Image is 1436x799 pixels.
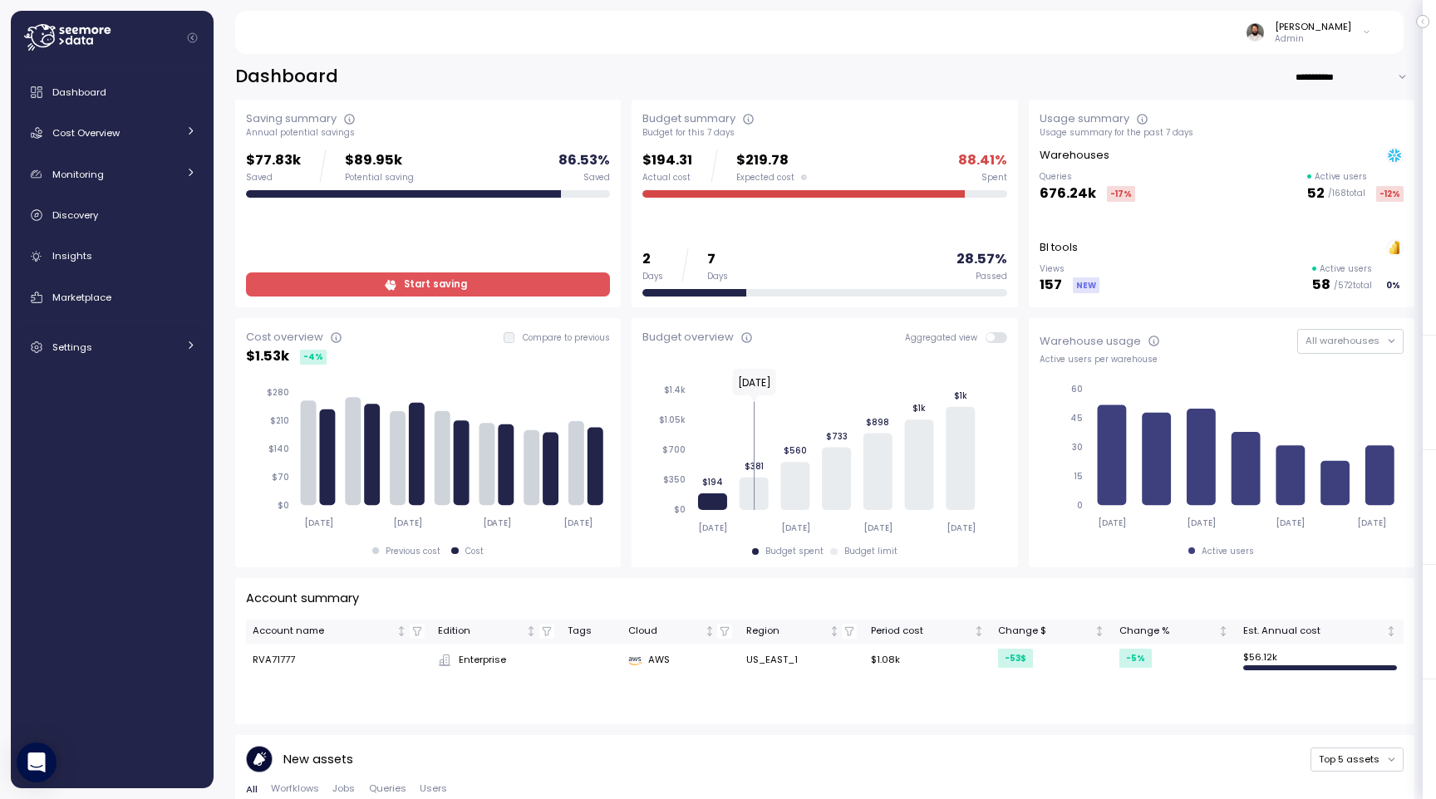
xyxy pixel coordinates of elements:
div: Cost overview [246,329,323,346]
div: Saved [246,172,301,184]
div: Region [746,624,826,639]
th: Change $Not sorted [991,620,1113,644]
p: Admin [1275,33,1351,45]
span: Enterprise [459,653,506,668]
span: All warehouses [1306,334,1379,347]
p: 86.53 % [558,150,610,172]
div: Change $ [998,624,1092,639]
p: $ 1.53k [246,346,289,368]
div: Tags [568,624,614,639]
div: Budget overview [642,329,734,346]
tspan: 45 [1070,413,1083,424]
tspan: $381 [745,461,764,472]
tspan: $0 [278,500,289,511]
div: Budget summary [642,110,735,127]
tspan: 0 [1077,500,1083,511]
tspan: $1.05k [659,414,686,425]
tspan: $210 [270,415,289,426]
div: Edition [438,624,523,639]
p: 2 [642,248,663,271]
span: Expected cost [736,172,794,184]
a: Settings [17,331,207,364]
span: Start saving [404,273,467,296]
p: / 572 total [1334,280,1372,292]
tspan: 15 [1074,471,1083,482]
th: Account nameNot sorted [246,620,431,644]
a: Insights [17,240,207,273]
tspan: $350 [663,474,686,485]
p: 88.41 % [958,150,1007,172]
div: Budget limit [844,546,897,557]
div: Change % [1119,624,1216,639]
div: Usage summary for the past 7 days [1040,127,1404,139]
a: Discovery [17,199,207,232]
p: 52 [1307,183,1325,205]
span: All [246,785,258,794]
tspan: [DATE] [699,522,728,533]
div: Not sorted [704,625,716,637]
p: 7 [707,248,728,271]
span: Queries [369,784,406,793]
th: RegionNot sorted [739,620,863,644]
td: $ 56.12k [1236,644,1404,677]
p: Views [1040,263,1099,275]
div: AWS [628,653,733,668]
div: Warehouse usage [1040,333,1141,350]
div: Previous cost [386,546,440,557]
span: Cost Overview [52,126,120,140]
div: -4 % [300,350,327,365]
a: Cost Overview [17,116,207,150]
button: Collapse navigation [182,32,203,44]
tspan: $194 [702,477,723,488]
tspan: [DATE] [564,517,593,528]
tspan: $560 [784,445,807,456]
div: 0 % [1383,277,1404,293]
p: BI tools [1040,239,1078,256]
div: Cost [465,546,484,557]
div: Usage summary [1040,110,1129,127]
tspan: [DATE] [1187,517,1216,528]
div: Not sorted [829,625,840,637]
div: Open Intercom Messenger [17,743,57,782]
div: -5 % [1119,649,1152,668]
td: $1.08k [863,644,991,677]
div: -17 % [1107,186,1135,202]
th: Change %Not sorted [1113,620,1237,644]
div: Not sorted [396,625,407,637]
tspan: $700 [662,444,686,455]
div: Budget for this 7 days [642,127,1006,139]
span: Settings [52,341,92,354]
a: Monitoring [17,158,207,191]
tspan: $1k [912,403,926,414]
td: US_EAST_1 [739,644,863,677]
tspan: [DATE] [1276,517,1306,528]
div: Not sorted [1094,625,1105,637]
div: Annual potential savings [246,127,610,139]
div: -12 % [1376,186,1404,202]
p: 676.24k [1040,183,1096,205]
tspan: 30 [1072,442,1083,453]
tspan: [DATE] [1097,517,1126,528]
p: Queries [1040,171,1135,183]
span: Monitoring [52,168,104,181]
img: ACg8ocLskjvUhBDgxtSFCRx4ztb74ewwa1VrVEuDBD_Ho1mrTsQB-QE=s96-c [1247,23,1264,41]
tspan: [DATE] [947,522,976,533]
h2: Dashboard [235,65,338,89]
div: Active users [1202,546,1254,557]
button: All warehouses [1297,329,1404,353]
div: Spent [981,172,1007,184]
div: Days [707,271,728,282]
p: 58 [1312,274,1330,297]
p: 157 [1040,274,1062,297]
p: $219.78 [736,150,807,172]
div: NEW [1073,277,1099,293]
div: Budget spent [765,546,824,557]
div: Saved [583,172,610,184]
div: Not sorted [1217,625,1229,637]
p: New assets [283,750,353,769]
th: Est. Annual costNot sorted [1236,620,1404,644]
tspan: $1k [954,390,967,401]
p: 28.57 % [957,248,1007,271]
p: Compare to previous [523,332,610,344]
a: Dashboard [17,76,207,109]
